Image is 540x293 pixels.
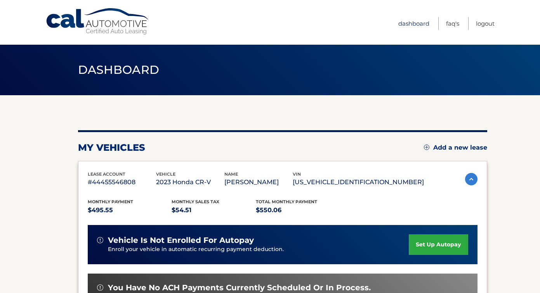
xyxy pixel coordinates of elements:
h2: my vehicles [78,142,145,153]
span: vehicle is not enrolled for autopay [108,235,254,245]
span: name [224,171,238,177]
p: [PERSON_NAME] [224,177,293,188]
img: alert-white.svg [97,237,103,243]
img: add.svg [424,145,429,150]
span: You have no ACH payments currently scheduled or in process. [108,283,371,293]
a: Add a new lease [424,144,487,152]
a: set up autopay [409,234,468,255]
p: 2023 Honda CR-V [156,177,224,188]
span: vehicle [156,171,175,177]
span: vin [293,171,301,177]
a: FAQ's [446,17,459,30]
span: Monthly Payment [88,199,133,204]
span: Monthly sales Tax [172,199,219,204]
span: Dashboard [78,63,160,77]
span: Total Monthly Payment [256,199,317,204]
p: $54.51 [172,205,256,216]
p: $495.55 [88,205,172,216]
p: [US_VEHICLE_IDENTIFICATION_NUMBER] [293,177,424,188]
span: lease account [88,171,125,177]
p: #44455546808 [88,177,156,188]
img: alert-white.svg [97,284,103,291]
img: accordion-active.svg [465,173,477,185]
a: Cal Automotive [45,8,150,35]
a: Dashboard [398,17,429,30]
p: $550.06 [256,205,340,216]
a: Logout [476,17,495,30]
p: Enroll your vehicle in automatic recurring payment deduction. [108,245,409,254]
